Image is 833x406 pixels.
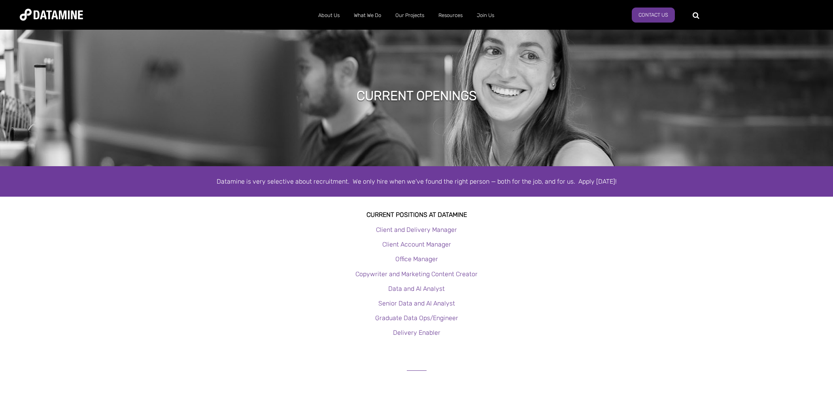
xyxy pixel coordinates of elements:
[347,5,388,26] a: What We Do
[355,270,478,278] a: Copywriter and Marketing Content Creator
[393,329,440,336] a: Delivery Enabler
[366,211,467,218] strong: Current Positions at datamine
[470,5,501,26] a: Join Us
[375,314,458,322] a: Graduate Data Ops/Engineer
[388,5,431,26] a: Our Projects
[632,8,675,23] a: Contact Us
[376,226,457,233] a: Client and Delivery Manager
[311,5,347,26] a: About Us
[378,300,455,307] a: Senior Data and AI Analyst
[388,285,445,292] a: Data and AI Analyst
[357,87,477,104] h1: Current Openings
[382,241,451,248] a: Client Account Manager
[395,255,438,263] a: Office Manager
[431,5,470,26] a: Resources
[20,9,83,21] img: Datamine
[191,176,642,187] div: Datamine is very selective about recruitment. We only hire when we've found the right person — bo...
